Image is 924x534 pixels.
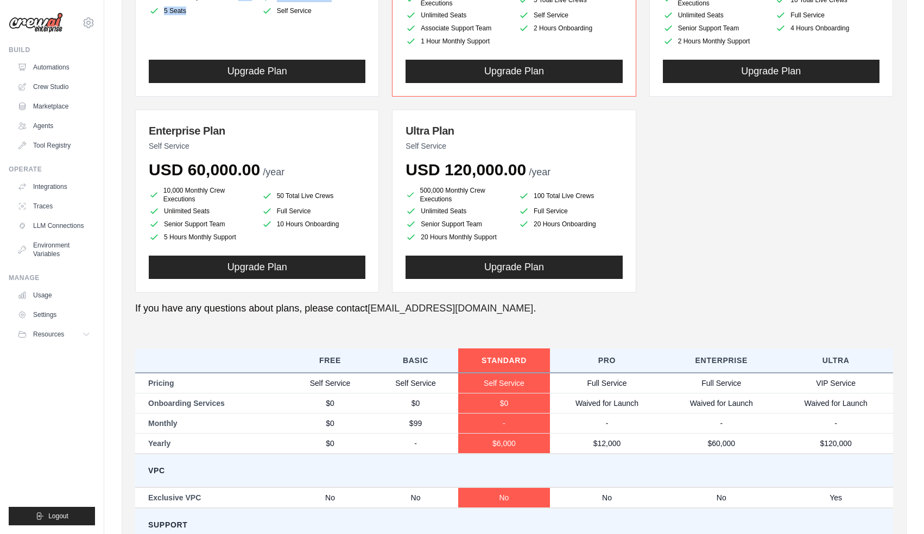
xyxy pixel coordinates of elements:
h3: Ultra Plan [406,123,622,138]
td: Waived for Launch [550,393,664,413]
td: $99 [373,413,459,433]
li: 2 Hours Onboarding [518,23,623,34]
a: Marketplace [13,98,95,115]
a: [EMAIL_ADDRESS][DOMAIN_NAME] [368,303,533,314]
th: Basic [373,348,459,373]
div: Operate [9,165,95,174]
td: $6,000 [458,433,549,454]
li: 4 Hours Onboarding [775,23,879,34]
th: Enterprise [664,348,779,373]
button: Logout [9,507,95,525]
button: Upgrade Plan [406,256,622,279]
span: /year [263,167,284,177]
li: 20 Hours Monthly Support [406,232,510,243]
button: Upgrade Plan [406,60,622,83]
li: Senior Support Team [149,219,253,230]
li: Unlimited Seats [406,10,510,21]
span: Resources [33,330,64,339]
td: No [664,487,779,508]
td: Waived for Launch [664,393,779,413]
td: Exclusive VPC [135,487,287,508]
th: Pro [550,348,664,373]
li: 5 Seats [149,5,253,16]
td: Monthly [135,413,287,433]
a: LLM Connections [13,217,95,234]
li: Unlimited Seats [406,206,510,217]
td: Yearly [135,433,287,454]
td: - [458,413,549,433]
span: USD 60,000.00 [149,161,260,179]
li: Full Service [262,206,366,217]
td: Pricing [135,373,287,393]
th: Free [287,348,373,373]
td: - [373,433,459,454]
li: 1 Hour Monthly Support [406,36,510,47]
td: - [779,413,893,433]
li: 10,000 Monthly Crew Executions [149,186,253,204]
button: Upgrade Plan [663,60,879,83]
li: 5 Hours Monthly Support [149,232,253,243]
td: $0 [287,413,373,433]
li: Self Service [262,5,366,16]
td: Yes [779,487,893,508]
div: Manage [9,274,95,282]
td: $12,000 [550,433,664,454]
td: $120,000 [779,433,893,454]
p: If you have any questions about plans, please contact . [135,301,893,316]
td: Full Service [550,373,664,393]
li: 500,000 Monthly Crew Executions [406,186,510,204]
a: Environment Variables [13,237,95,263]
td: VPC [135,454,893,487]
td: Self Service [373,373,459,393]
iframe: Chat Widget [870,482,924,534]
h3: Enterprise Plan [149,123,365,138]
li: Full Service [518,206,623,217]
a: Automations [13,59,95,76]
td: No [550,487,664,508]
td: $0 [287,393,373,413]
td: Self Service [458,373,549,393]
a: Agents [13,117,95,135]
p: Self Service [406,141,622,151]
p: Self Service [149,141,365,151]
td: Self Service [287,373,373,393]
th: Standard [458,348,549,373]
li: 100 Total Live Crews [518,188,623,204]
span: /year [529,167,550,177]
td: - [550,413,664,433]
td: No [458,487,549,508]
li: Senior Support Team [406,219,510,230]
li: 2 Hours Monthly Support [663,36,767,47]
td: Onboarding Services [135,393,287,413]
span: USD 120,000.00 [406,161,526,179]
li: 50 Total Live Crews [262,188,366,204]
td: $0 [287,433,373,454]
img: Logo [9,12,63,33]
td: $0 [373,393,459,413]
a: Traces [13,198,95,215]
button: Upgrade Plan [149,60,365,83]
div: Build [9,46,95,54]
td: $0 [458,393,549,413]
li: Associate Support Team [406,23,510,34]
a: Integrations [13,178,95,195]
td: Waived for Launch [779,393,893,413]
li: Self Service [518,10,623,21]
li: Senior Support Team [663,23,767,34]
a: Crew Studio [13,78,95,96]
span: Logout [48,512,68,520]
button: Upgrade Plan [149,256,365,279]
a: Settings [13,306,95,323]
td: No [287,487,373,508]
th: Ultra [779,348,893,373]
li: Unlimited Seats [663,10,767,21]
td: VIP Service [779,373,893,393]
td: Full Service [664,373,779,393]
td: $60,000 [664,433,779,454]
a: Tool Registry [13,137,95,154]
a: Usage [13,287,95,304]
td: No [373,487,459,508]
li: 10 Hours Onboarding [262,219,366,230]
li: 20 Hours Onboarding [518,219,623,230]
